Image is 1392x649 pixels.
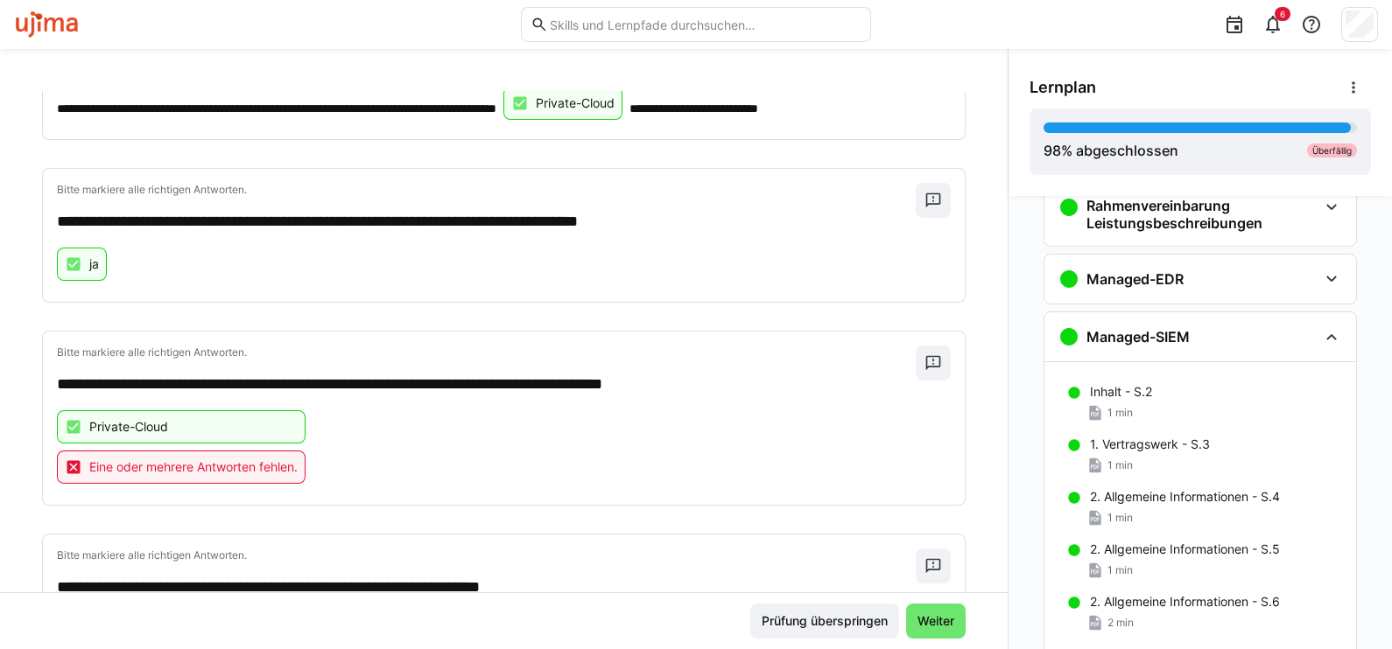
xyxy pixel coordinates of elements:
[750,604,899,639] button: Prüfung überspringen
[89,418,168,436] p: Private-Cloud
[1107,563,1133,577] span: 1 min
[536,94,615,112] p: Private-Cloud
[1044,142,1061,159] span: 98
[57,345,916,359] p: Bitte markiere alle richtigen Antworten.
[1107,406,1133,420] span: 1 min
[915,612,957,630] span: Weiter
[1090,436,1210,453] p: 1. Vertragswerk - S.3
[1086,197,1318,232] h3: Rahmenvereinbarung Leistungsbeschreibungen
[1086,328,1190,345] h3: Managed-SIEM
[1090,383,1152,401] p: Inhalt - S.2
[1090,541,1280,558] p: 2. Allgemeine Informationen - S.5
[1090,488,1280,506] p: 2. Allgemeine Informationen - S.4
[548,17,861,32] input: Skills und Lernpfade durchsuchen…
[1086,270,1184,288] h3: Managed-EDR
[89,458,298,476] span: Eine oder mehrere Antworten fehlen.
[1107,511,1133,525] span: 1 min
[1107,616,1134,630] span: 2 min
[1307,143,1357,157] div: Überfällig
[57,183,916,197] p: Bitte markiere alle richtigen Antworten.
[759,612,890,630] span: Prüfung überspringen
[57,548,916,562] p: Bitte markiere alle richtigen Antworten.
[1280,9,1285,19] span: 6
[1090,593,1280,611] p: 2. Allgemeine Informationen - S.6
[89,255,99,273] p: ja
[906,604,966,639] button: Weiter
[1107,458,1133,472] span: 1 min
[1030,78,1096,97] span: Lernplan
[1044,140,1178,161] div: % abgeschlossen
